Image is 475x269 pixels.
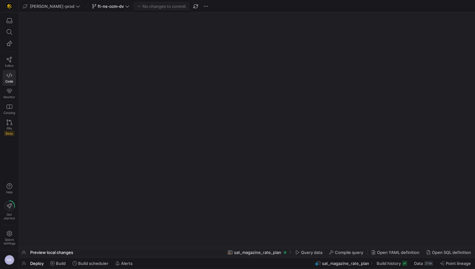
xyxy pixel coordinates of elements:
[6,3,13,9] img: https://storage.googleapis.com/y42-prod-data-exchange/images/uAsz27BndGEK0hZWDFeOjoxA7jCwgK9jE472...
[3,253,16,266] button: NS
[3,101,16,117] a: Catalog
[4,255,14,265] div: NS
[326,247,366,258] button: Compile query
[234,250,281,255] span: sat_magazine_rate_plan
[3,70,16,86] a: Code
[369,247,422,258] button: Open YAML definition
[30,250,73,255] span: Preview local changes
[3,180,16,197] button: Help
[322,261,369,266] span: sat_magazine_rate_plan
[414,261,423,266] span: Data
[3,86,16,101] a: Monitor
[5,64,14,67] span: Editor
[3,198,16,223] button: Getstarted
[292,247,325,258] button: Query data
[78,261,108,266] span: Build scheduler
[30,4,74,9] span: [PERSON_NAME]-prod
[432,250,471,255] span: Open SQL definition
[47,258,68,269] button: Build
[4,131,14,136] span: Beta
[121,261,133,266] span: Alerts
[98,4,124,9] span: ft-ns-ccm-dv
[56,261,66,266] span: Build
[21,2,82,10] button: [PERSON_NAME]-prod
[3,228,16,248] a: Spacesettings
[4,213,15,220] span: Get started
[377,261,401,266] span: Build history
[423,247,474,258] button: Open SQL definition
[374,258,410,269] button: Build history
[437,258,474,269] button: Point lineage
[5,79,13,83] span: Code
[7,126,12,130] span: PRs
[335,250,363,255] span: Compile query
[446,261,471,266] span: Point lineage
[3,238,15,245] span: Space settings
[3,95,15,99] span: Monitor
[112,258,135,269] button: Alerts
[3,111,15,115] span: Catalog
[3,117,16,138] a: PRsBeta
[424,261,433,266] div: 379K
[301,250,322,255] span: Query data
[90,2,131,10] button: ft-ns-ccm-dv
[30,261,44,266] span: Deploy
[70,258,111,269] button: Build scheduler
[3,54,16,70] a: Editor
[411,258,436,269] button: Data379K
[5,190,13,194] span: Help
[377,250,419,255] span: Open YAML definition
[3,1,16,12] a: https://storage.googleapis.com/y42-prod-data-exchange/images/uAsz27BndGEK0hZWDFeOjoxA7jCwgK9jE472...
